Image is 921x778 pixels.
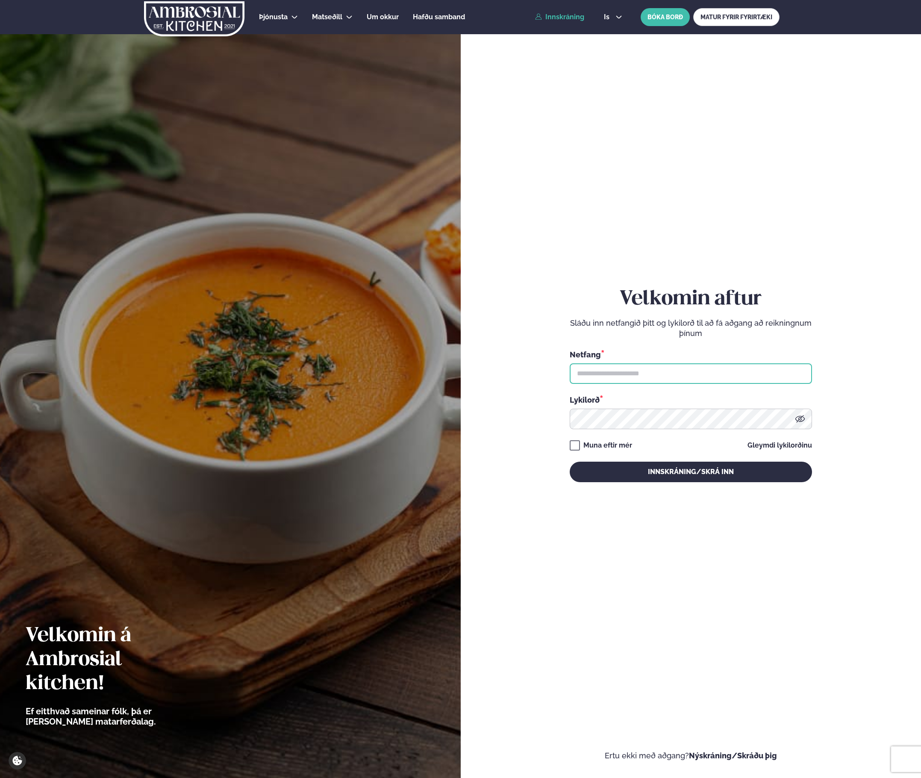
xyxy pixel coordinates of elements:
[143,1,245,36] img: logo
[535,13,584,21] a: Innskráning
[570,287,812,311] h2: Velkomin aftur
[486,751,896,761] p: Ertu ekki með aðgang?
[259,13,288,21] span: Þjónusta
[570,394,812,405] div: Lykilorð
[367,13,399,21] span: Um okkur
[604,14,612,21] span: is
[413,13,465,21] span: Hafðu samband
[597,14,629,21] button: is
[312,12,342,22] a: Matseðill
[259,12,288,22] a: Þjónusta
[570,318,812,339] p: Sláðu inn netfangið þitt og lykilorð til að fá aðgang að reikningnum þínum
[693,8,780,26] a: MATUR FYRIR FYRIRTÆKI
[570,462,812,482] button: Innskráning/Skrá inn
[367,12,399,22] a: Um okkur
[570,349,812,360] div: Netfang
[9,752,26,769] a: Cookie settings
[26,624,203,696] h2: Velkomin á Ambrosial kitchen!
[747,442,812,449] a: Gleymdi lykilorðinu
[312,13,342,21] span: Matseðill
[689,751,777,760] a: Nýskráning/Skráðu þig
[413,12,465,22] a: Hafðu samband
[641,8,690,26] button: BÓKA BORÐ
[26,706,203,727] p: Ef eitthvað sameinar fólk, þá er [PERSON_NAME] matarferðalag.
